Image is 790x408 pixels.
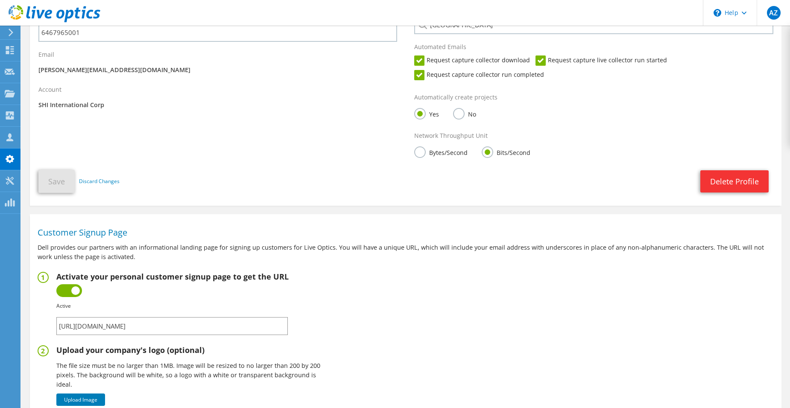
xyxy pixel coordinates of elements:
[414,131,488,140] label: Network Throughput Unit
[414,55,530,66] label: Request capture collector download
[38,170,75,193] button: Save
[714,9,721,17] svg: \n
[56,345,323,355] h2: Upload your company's logo (optional)
[414,43,466,51] label: Automated Emails
[767,6,781,20] span: AZ
[700,170,769,192] a: Delete Profile
[453,108,476,119] label: No
[38,243,774,262] p: Dell provides our partners with an informational landing page for signing up customers for Live O...
[38,85,61,94] label: Account
[38,50,54,59] label: Email
[414,93,497,102] label: Automatically create projects
[482,146,530,157] label: Bits/Second
[56,361,323,389] p: The file size must be no larger than 1MB. Image will be resized to no larger than 200 by 200 pixe...
[38,228,770,237] h1: Customer Signup Page
[38,100,397,110] p: SHI International Corp
[56,302,71,309] b: Active
[38,65,397,75] p: [PERSON_NAME][EMAIL_ADDRESS][DOMAIN_NAME]
[56,393,105,406] a: Upload Image
[414,108,439,119] label: Yes
[414,70,544,80] label: Request capture collector run completed
[535,55,667,66] label: Request capture live collector run started
[79,177,120,186] a: Discard Changes
[56,272,289,281] h2: Activate your personal customer signup page to get the URL
[414,146,468,157] label: Bytes/Second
